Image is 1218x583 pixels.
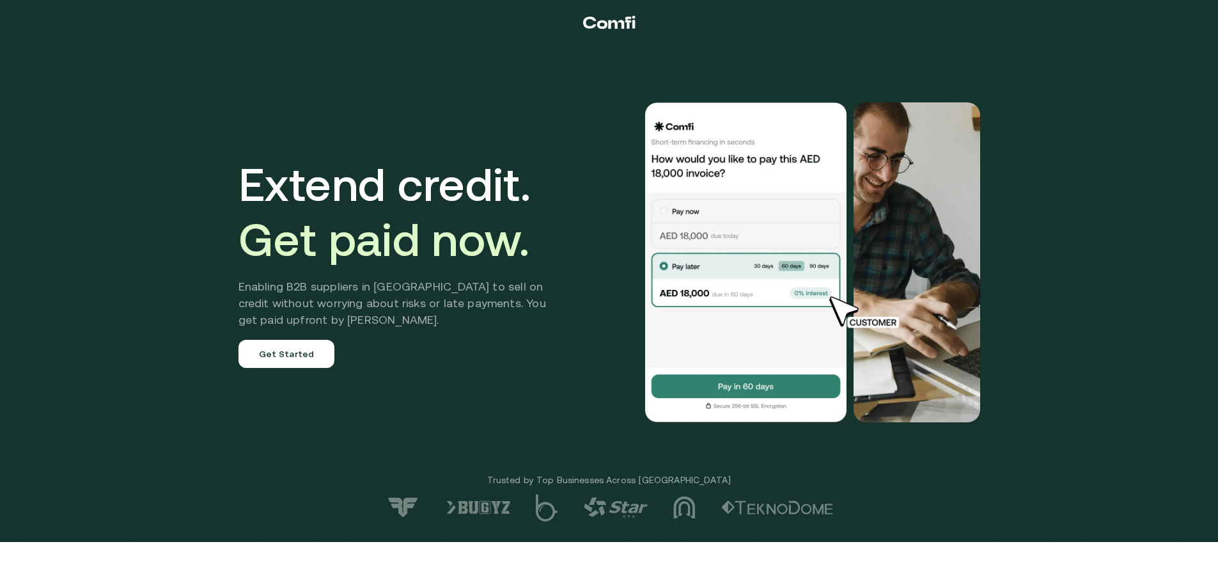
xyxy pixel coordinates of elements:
img: logo-7 [386,497,421,518]
img: logo-2 [721,500,833,515]
a: Return to the top of the Comfi home page [583,3,636,42]
img: Would you like to pay this AED 18,000.00 invoice? [644,102,848,422]
img: logo-5 [536,494,558,522]
a: Get Started [238,340,335,368]
img: logo-6 [446,500,510,515]
h1: Extend credit. [238,157,565,267]
img: Would you like to pay this AED 18,000.00 invoice? [854,102,980,422]
img: logo-3 [673,496,696,519]
span: Get paid now. [238,213,530,266]
img: logo-4 [584,497,648,518]
h2: Enabling B2B suppliers in [GEOGRAPHIC_DATA] to sell on credit without worrying about risks or lat... [238,278,565,328]
img: cursor [820,294,914,330]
